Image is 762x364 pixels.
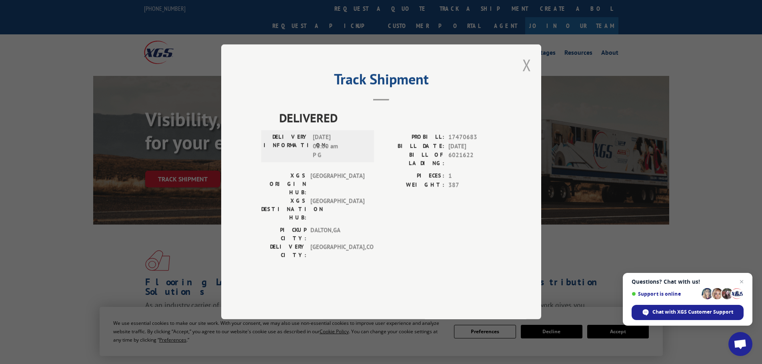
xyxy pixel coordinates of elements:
[448,181,501,190] span: 387
[448,172,501,181] span: 1
[261,74,501,89] h2: Track Shipment
[632,278,744,285] span: Questions? Chat with us!
[261,172,306,197] label: XGS ORIGIN HUB:
[381,142,444,151] label: BILL DATE:
[310,243,364,260] span: [GEOGRAPHIC_DATA] , CO
[652,308,733,316] span: Chat with XGS Customer Support
[381,172,444,181] label: PIECES:
[737,277,746,286] span: Close chat
[381,151,444,168] label: BILL OF LADING:
[381,181,444,190] label: WEIGHT:
[632,305,744,320] div: Chat with XGS Customer Support
[522,54,531,76] button: Close modal
[728,332,752,356] div: Open chat
[448,151,501,168] span: 6021622
[632,291,699,297] span: Support is online
[310,197,364,222] span: [GEOGRAPHIC_DATA]
[448,133,501,142] span: 17470683
[264,133,309,160] label: DELIVERY INFORMATION:
[261,243,306,260] label: DELIVERY CITY:
[279,109,501,127] span: DELIVERED
[448,142,501,151] span: [DATE]
[381,133,444,142] label: PROBILL:
[310,172,364,197] span: [GEOGRAPHIC_DATA]
[261,197,306,222] label: XGS DESTINATION HUB:
[310,226,364,243] span: DALTON , GA
[261,226,306,243] label: PICKUP CITY:
[313,133,367,160] span: [DATE] 06:00 am P G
